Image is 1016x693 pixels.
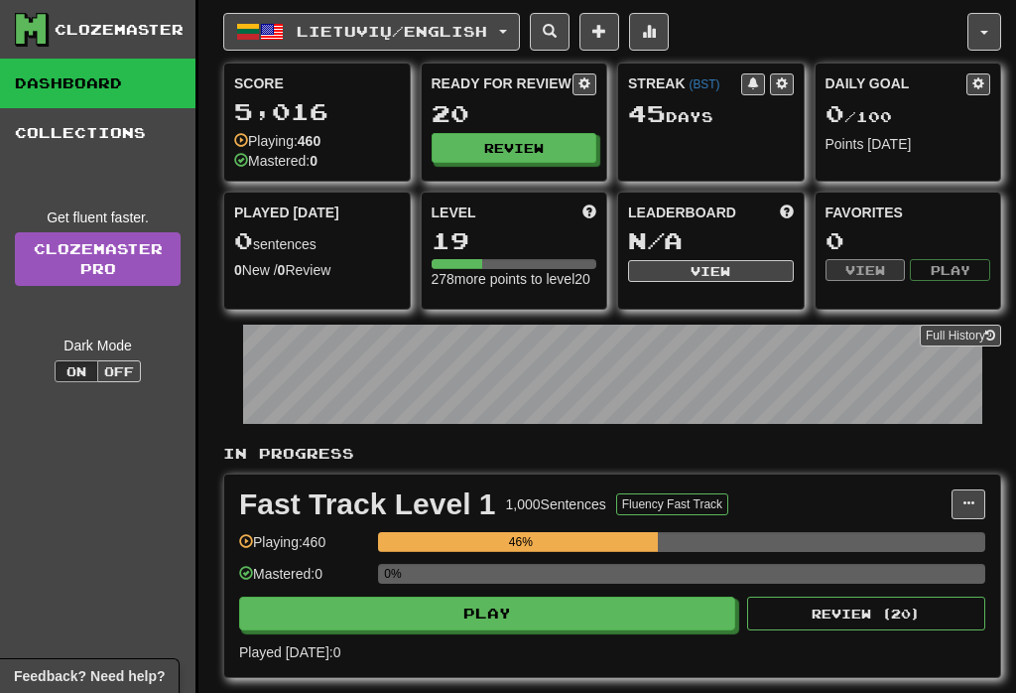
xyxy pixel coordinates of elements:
div: Mastered: [234,151,317,171]
button: More stats [629,13,669,51]
button: On [55,360,98,382]
div: 278 more points to level 20 [432,269,597,289]
div: 20 [432,101,597,126]
span: Lietuvių / English [297,23,487,40]
div: Playing: [234,131,320,151]
button: Full History [920,325,1001,346]
span: N/A [628,226,683,254]
div: 1,000 Sentences [506,494,606,514]
div: 5,016 [234,99,400,124]
button: Search sentences [530,13,570,51]
div: Streak [628,73,741,93]
a: ClozemasterPro [15,232,181,286]
p: In Progress [223,444,1001,464]
div: Favorites [825,203,991,222]
div: Daily Goal [825,73,967,95]
button: View [628,260,794,282]
button: Review [432,133,597,163]
strong: 0 [234,262,242,278]
button: Add sentence to collection [579,13,619,51]
div: Playing: 460 [239,532,368,565]
span: Played [DATE]: 0 [239,644,340,660]
span: Leaderboard [628,203,736,222]
span: This week in points, UTC [780,203,794,222]
div: sentences [234,228,400,254]
button: Play [239,597,735,630]
a: (BST) [689,77,719,91]
button: Review (20) [747,597,985,630]
span: Level [432,203,476,222]
span: Score more points to level up [582,203,596,222]
strong: 0 [278,262,286,278]
div: Points [DATE] [825,134,991,154]
button: Lietuvių/English [223,13,520,51]
strong: 0 [310,153,317,169]
div: Ready for Review [432,73,573,93]
div: New / Review [234,260,400,280]
div: Mastered: 0 [239,564,368,597]
span: 0 [234,226,253,254]
div: 19 [432,228,597,253]
div: Day s [628,101,794,127]
div: Fast Track Level 1 [239,489,496,519]
span: Open feedback widget [14,666,165,686]
button: Fluency Fast Track [616,493,728,515]
div: 0 [825,228,991,253]
span: 0 [825,99,844,127]
button: Play [910,259,990,281]
div: 46% [384,532,657,552]
span: 45 [628,99,666,127]
div: Dark Mode [15,336,181,355]
span: Played [DATE] [234,203,339,222]
button: View [825,259,906,281]
span: / 100 [825,108,892,125]
div: Get fluent faster. [15,208,181,227]
div: Score [234,73,400,93]
button: Off [97,360,141,382]
strong: 460 [298,133,320,149]
div: Clozemaster [55,20,184,40]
